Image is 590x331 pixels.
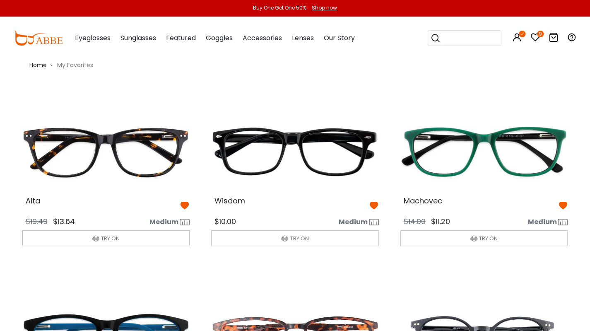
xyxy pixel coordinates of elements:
[431,216,450,227] span: $11.20
[292,33,314,43] span: Lenses
[339,217,368,227] span: Medium
[253,4,306,12] div: Buy One Get One 50%
[558,219,568,225] img: size ruler
[369,219,379,225] img: size ruler
[54,61,96,69] span: My Favorites
[214,216,236,227] span: $10.00
[281,235,288,242] img: tryon
[149,217,178,227] span: Medium
[290,234,308,242] span: TRY ON
[243,33,282,43] span: Accessories
[537,31,544,37] i: 9
[22,230,190,246] button: TRY ON
[53,216,75,227] span: $13.64
[211,102,253,111] div: $1
[101,234,120,242] span: TRY ON
[211,97,253,102] div: Newcomer
[120,33,156,43] span: Sunglasses
[180,219,190,225] img: size ruler
[404,196,442,206] span: Machovec
[211,230,379,246] button: TRY ON
[29,60,47,70] a: Home
[479,234,498,242] span: TRY ON
[166,33,196,43] span: Featured
[470,235,477,242] img: tryon
[400,230,568,246] button: TRY ON
[312,4,337,12] div: Shop now
[50,63,52,68] i: >
[324,33,355,43] span: Our Story
[26,216,48,227] span: $19.49
[206,33,233,43] span: Goggles
[308,4,337,11] a: Shop now
[29,61,47,69] span: Home
[404,216,426,227] span: $14.00
[527,217,556,227] span: Medium
[530,34,540,43] a: 9
[14,31,63,46] img: abbeglasses.com
[75,33,111,43] span: Eyeglasses
[214,196,245,206] span: Wisdom
[92,235,99,242] img: tryon
[26,196,40,206] span: Alta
